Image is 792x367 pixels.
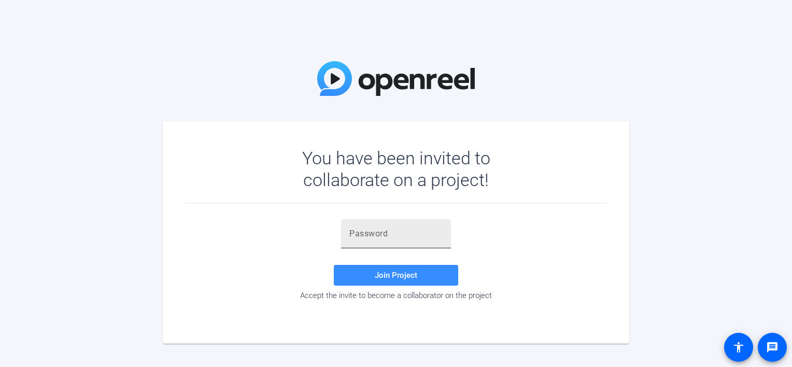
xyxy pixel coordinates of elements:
[272,147,520,191] div: You have been invited to collaborate on a project!
[375,271,417,280] span: Join Project
[183,291,609,300] div: Accept the invite to become a collaborator on the project
[766,341,779,354] mat-icon: message
[732,341,745,354] mat-icon: accessibility
[334,265,458,286] button: Join Project
[317,61,475,96] img: OpenReel Logo
[349,228,443,240] input: Password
